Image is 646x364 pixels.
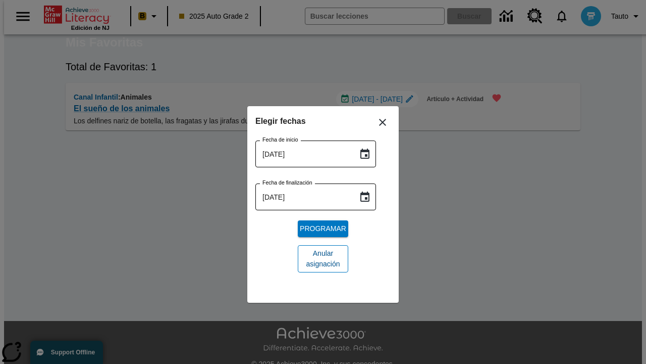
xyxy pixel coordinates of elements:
[298,220,348,237] button: Programar
[262,136,298,144] label: Fecha de inicio
[255,114,391,281] div: Choose date
[306,248,340,269] span: Anular asignación
[255,184,351,210] input: DD-MMMM-YYYY
[355,144,375,164] button: Choose date, selected date is 19 sep 2025
[255,114,391,128] h6: Elegir fechas
[262,179,312,187] label: Fecha de finalización
[255,141,351,167] input: DD-MMMM-YYYY
[370,110,395,134] button: Cerrar
[300,223,346,234] span: Programar
[355,187,375,207] button: Choose date, selected date is 19 sep 2025
[298,245,348,272] button: Anular asignación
